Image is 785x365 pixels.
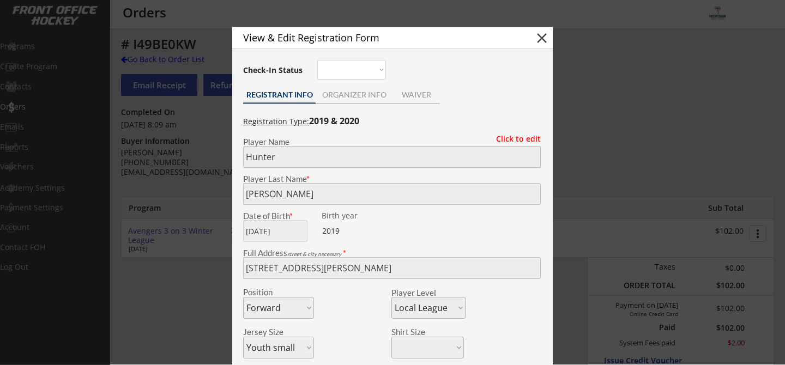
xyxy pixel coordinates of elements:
[243,116,309,126] u: Registration Type:
[243,212,314,220] div: Date of Birth
[243,138,541,146] div: Player Name
[243,257,541,279] input: Street, City, Province/State
[243,66,305,74] div: Check-In Status
[316,91,392,99] div: ORGANIZER INFO
[243,175,541,183] div: Player Last Name
[287,251,341,257] em: street & city necessary
[309,115,359,127] strong: 2019 & 2020
[322,226,390,236] div: 2019
[322,212,390,220] div: We are transitioning the system to collect and store date of birth instead of just birth year to ...
[243,249,541,257] div: Full Address
[534,30,550,46] button: close
[392,91,440,99] div: WAIVER
[391,328,448,336] div: Shirt Size
[243,33,515,42] div: View & Edit Registration Form
[243,91,316,99] div: REGISTRANT INFO
[391,289,466,297] div: Player Level
[243,288,299,296] div: Position
[488,135,541,143] div: Click to edit
[243,328,299,336] div: Jersey Size
[322,212,390,220] div: Birth year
